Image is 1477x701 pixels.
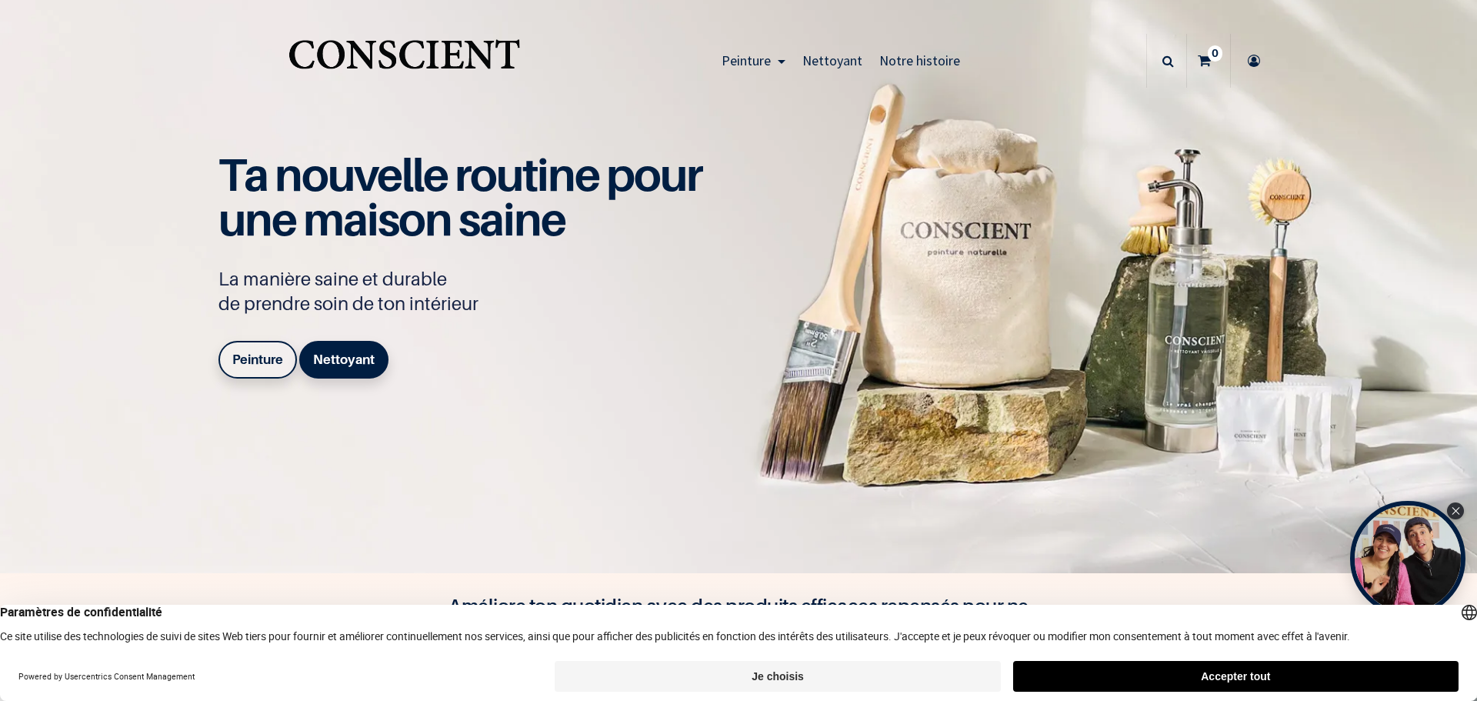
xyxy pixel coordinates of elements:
[1208,45,1222,61] sup: 0
[299,341,388,378] a: Nettoyant
[1350,501,1465,616] div: Open Tolstoy widget
[722,52,771,69] span: Peinture
[232,352,283,367] b: Peinture
[802,52,862,69] span: Nettoyant
[1350,501,1465,616] div: Tolstoy bubble widget
[313,352,375,367] b: Nettoyant
[1350,501,1465,616] div: Open Tolstoy
[1398,602,1470,674] iframe: Tidio Chat
[431,592,1046,650] h4: Améliore ton quotidien avec des produits efficaces repensés pour ne présenter aucun danger pour t...
[218,147,702,247] span: Ta nouvelle routine pour une maison saine
[285,31,523,92] a: Logo of Conscient
[218,341,297,378] a: Peinture
[879,52,960,69] span: Notre histoire
[713,34,794,88] a: Peinture
[285,31,523,92] img: Conscient
[218,267,718,316] p: La manière saine et durable de prendre soin de ton intérieur
[1187,34,1230,88] a: 0
[1447,502,1464,519] div: Close Tolstoy widget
